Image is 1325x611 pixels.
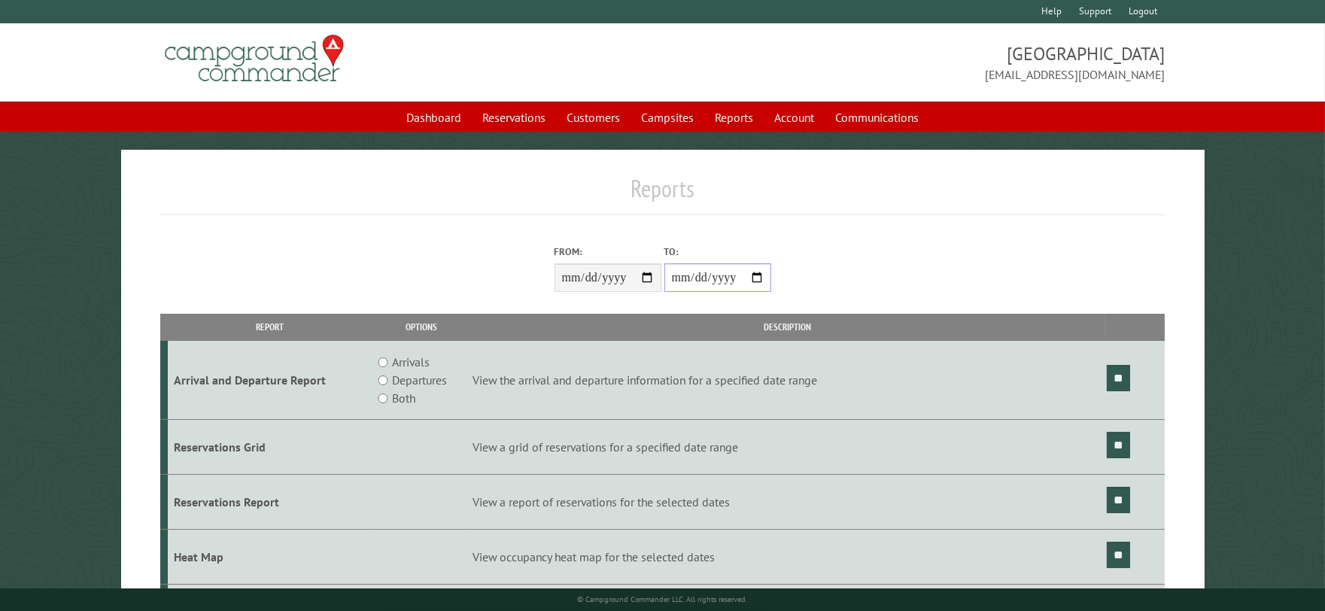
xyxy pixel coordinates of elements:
label: Both [392,389,415,407]
span: [GEOGRAPHIC_DATA] [EMAIL_ADDRESS][DOMAIN_NAME] [663,41,1165,84]
th: Description [470,314,1104,340]
label: From: [555,245,661,259]
td: Heat Map [168,529,372,584]
td: View a grid of reservations for a specified date range [470,420,1104,475]
a: Reports [706,103,762,132]
small: © Campground Commander LLC. All rights reserved. [578,594,748,604]
a: Customers [558,103,629,132]
h1: Reports [160,174,1164,215]
img: Campground Commander [160,29,348,88]
td: Reservations Grid [168,420,372,475]
label: To: [664,245,771,259]
label: Arrivals [392,353,430,371]
label: Departures [392,371,447,389]
td: View a report of reservations for the selected dates [470,474,1104,529]
td: View occupancy heat map for the selected dates [470,529,1104,584]
th: Options [372,314,470,340]
a: Account [765,103,823,132]
td: Reservations Report [168,474,372,529]
a: Dashboard [397,103,470,132]
a: Communications [826,103,928,132]
td: Arrival and Departure Report [168,341,372,420]
a: Reservations [473,103,555,132]
a: Campsites [632,103,703,132]
th: Report [168,314,372,340]
td: View the arrival and departure information for a specified date range [470,341,1104,420]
